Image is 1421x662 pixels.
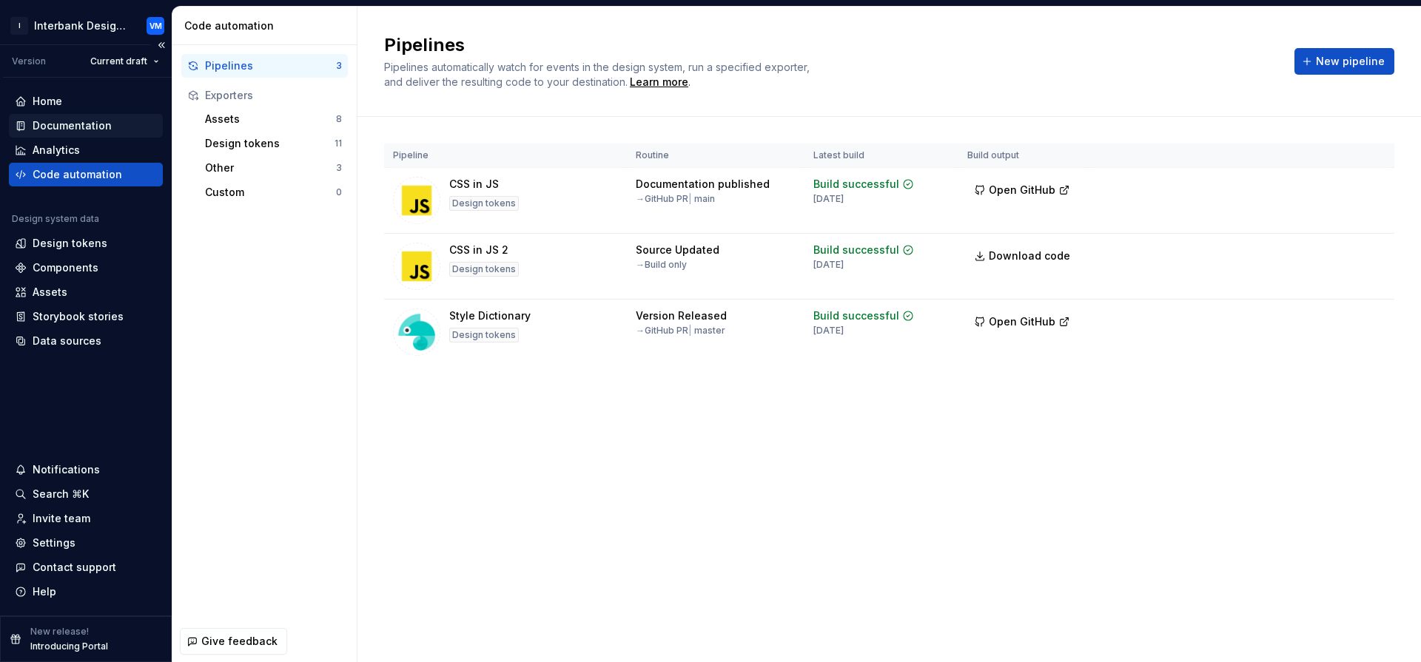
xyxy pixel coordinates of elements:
div: Design tokens [205,136,335,151]
button: Other3 [199,156,348,180]
span: Open GitHub [989,314,1055,329]
div: VM [150,20,162,32]
a: Open GitHub [967,186,1077,198]
div: Source Updated [636,243,719,257]
div: → GitHub PR master [636,325,725,337]
div: Design tokens [449,328,519,342]
button: Pipelines3 [181,54,348,78]
div: Interbank Design System [34,18,129,33]
a: Documentation [9,114,163,138]
a: Components [9,256,163,280]
div: CSS in JS [449,177,499,192]
a: Data sources [9,329,163,353]
div: Design tokens [449,262,519,277]
div: 3 [336,162,342,174]
div: Storybook stories [33,309,124,324]
div: Build successful [813,308,899,323]
a: Design tokens [9,232,163,255]
div: Version [12,55,46,67]
div: 0 [336,186,342,198]
div: Build successful [813,177,899,192]
span: Pipelines automatically watch for events in the design system, run a specified exporter, and deli... [384,61,813,88]
div: Invite team [33,511,90,526]
a: Download code [967,243,1080,269]
button: Contact support [9,555,163,579]
div: → Build only [636,259,687,271]
div: Notifications [33,462,100,477]
div: Home [33,94,62,109]
a: Open GitHub [967,317,1077,330]
th: Latest build [804,143,958,168]
th: Build output [958,143,1089,168]
th: Pipeline [384,143,627,168]
div: Assets [205,112,336,126]
a: Storybook stories [9,305,163,328]
a: Analytics [9,138,163,162]
div: → GitHub PR main [636,193,715,205]
div: Code automation [33,167,122,182]
div: Version Released [636,308,727,323]
span: | [688,193,692,204]
div: Other [205,161,336,175]
span: Give feedback [201,634,278,649]
div: Pipelines [205,58,336,73]
div: 3 [336,60,342,72]
button: Give feedback [180,628,287,655]
div: Help [33,584,56,599]
div: Settings [33,536,75,550]
div: Data sources [33,334,101,348]
div: I [10,17,28,35]
a: Settings [9,531,163,555]
button: Open GitHub [967,308,1077,335]
div: Documentation [33,118,112,133]
button: Search ⌘K [9,482,163,506]
div: Custom [205,185,336,200]
button: Custom0 [199,180,348,204]
span: | [688,325,692,336]
div: Design tokens [449,196,519,211]
a: Learn more [630,75,688,89]
span: Download code [989,249,1070,263]
div: 11 [335,138,342,149]
div: Style Dictionary [449,308,531,323]
div: Build successful [813,243,899,257]
th: Routine [627,143,804,168]
div: Documentation published [636,177,770,192]
div: [DATE] [813,325,844,337]
span: New pipeline [1316,54,1385,69]
span: Open GitHub [989,183,1055,197]
button: Open GitHub [967,177,1077,203]
div: Design system data [12,213,99,225]
div: Design tokens [33,236,107,251]
a: Invite team [9,507,163,530]
span: Current draft [90,55,147,67]
h2: Pipelines [384,33,1277,57]
button: Assets8 [199,107,348,131]
a: Assets [9,280,163,304]
button: Design tokens11 [199,132,348,155]
p: New release! [30,626,89,638]
div: Exporters [205,88,342,103]
a: Code automation [9,163,163,186]
div: Code automation [184,18,351,33]
div: Search ⌘K [33,487,89,501]
div: Analytics [33,143,80,158]
button: Notifications [9,458,163,482]
div: [DATE] [813,259,844,271]
div: 8 [336,113,342,125]
div: Components [33,260,98,275]
div: Assets [33,285,67,300]
button: Help [9,580,163,604]
span: . [628,77,691,88]
div: Contact support [33,560,116,575]
div: [DATE] [813,193,844,205]
div: CSS in JS 2 [449,243,508,257]
button: New pipeline [1294,48,1394,75]
button: Current draft [84,51,166,72]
